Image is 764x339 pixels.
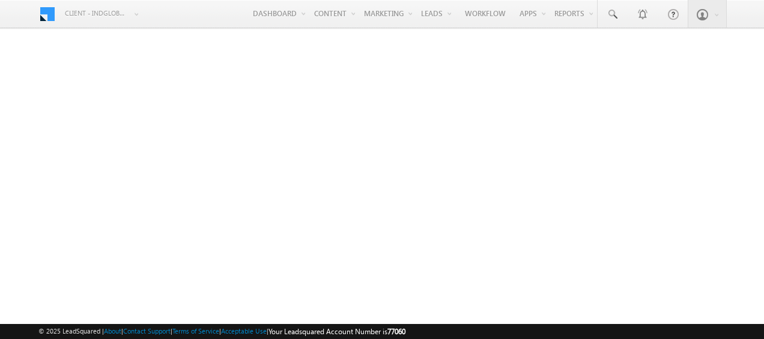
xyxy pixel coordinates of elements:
span: © 2025 LeadSquared | | | | | [38,326,405,337]
span: Your Leadsquared Account Number is [268,327,405,336]
span: Client - indglobal1 (77060) [65,7,128,19]
a: Terms of Service [172,327,219,335]
a: Contact Support [123,327,171,335]
a: About [104,327,121,335]
span: 77060 [387,327,405,336]
a: Acceptable Use [221,327,267,335]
